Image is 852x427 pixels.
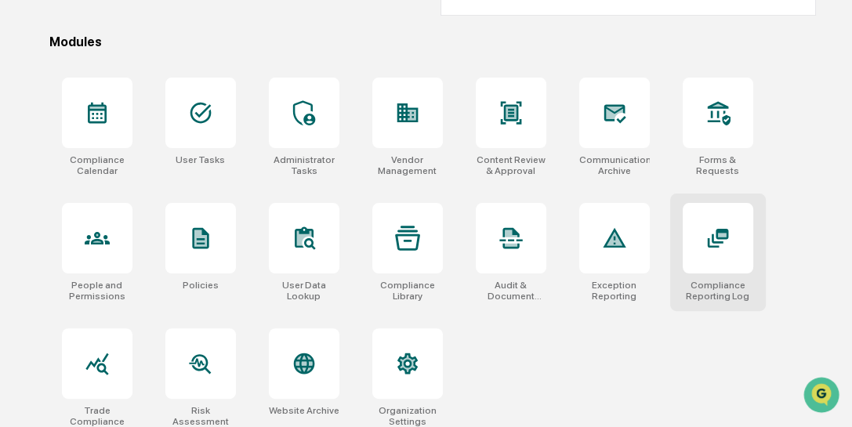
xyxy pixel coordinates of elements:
[579,280,650,302] div: Exception Reporting
[683,154,753,176] div: Forms & Requests
[31,226,99,242] span: Data Lookup
[62,405,132,427] div: Trade Compliance
[269,280,339,302] div: User Data Lookup
[129,197,194,212] span: Attestations
[176,154,225,165] div: User Tasks
[9,190,107,219] a: 🖐️Preclearance
[62,280,132,302] div: People and Permissions
[114,198,126,211] div: 🗄️
[53,135,198,147] div: We're available if you need us!
[579,154,650,176] div: Communications Archive
[16,119,44,147] img: 1746055101610-c473b297-6a78-478c-a979-82029cc54cd1
[62,154,132,176] div: Compliance Calendar
[9,220,105,248] a: 🔎Data Lookup
[476,154,546,176] div: Content Review & Approval
[49,34,816,49] div: Modules
[266,124,285,143] button: Start new chat
[53,119,257,135] div: Start new chat
[16,198,28,211] div: 🖐️
[183,280,219,291] div: Policies
[156,265,190,277] span: Pylon
[16,228,28,241] div: 🔎
[802,375,844,418] iframe: Open customer support
[683,280,753,302] div: Compliance Reporting Log
[372,154,443,176] div: Vendor Management
[165,405,236,427] div: Risk Assessment
[111,264,190,277] a: Powered byPylon
[372,405,443,427] div: Organization Settings
[107,190,201,219] a: 🗄️Attestations
[269,405,339,416] div: Website Archive
[476,280,546,302] div: Audit & Document Logs
[16,32,285,57] p: How can we help?
[372,280,443,302] div: Compliance Library
[31,197,101,212] span: Preclearance
[269,154,339,176] div: Administrator Tasks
